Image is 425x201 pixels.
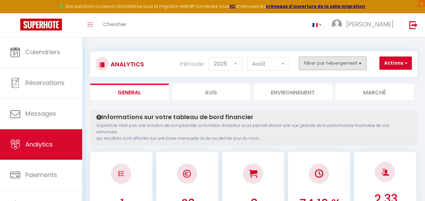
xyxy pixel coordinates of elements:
[25,79,65,87] span: Réservations
[266,3,365,9] a: créneaux d'ouverture de la salle migration
[5,3,26,23] button: Ouvrir le widget de chat LiveChat
[96,113,411,121] h4: Informations sur votre tableau de bord financier
[25,48,60,56] span: Calendriers
[109,57,144,72] h3: Analytics
[25,171,57,179] span: Paiements
[230,3,236,9] a: ICI
[98,13,132,37] a: Chercher
[118,171,124,176] img: NO IMAGE
[20,19,62,30] img: Super Booking
[180,57,204,71] label: Période
[327,13,402,37] a: ... [PERSON_NAME]
[332,19,342,29] img: ...
[25,140,53,149] span: Analytics
[335,84,414,100] li: Marché
[90,84,169,100] li: General
[409,21,418,29] img: logout
[299,57,367,70] button: Filtrer par hébergement
[103,21,126,28] span: Chercher
[254,84,332,100] li: Environnement
[25,109,56,118] span: Messages
[172,84,251,100] li: Avis
[379,57,412,70] button: Actions
[96,122,411,142] p: Superhote n'est pas une solution de comptabilité. La fonction Analytics vous permet d'avoir une v...
[346,20,394,28] span: [PERSON_NAME]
